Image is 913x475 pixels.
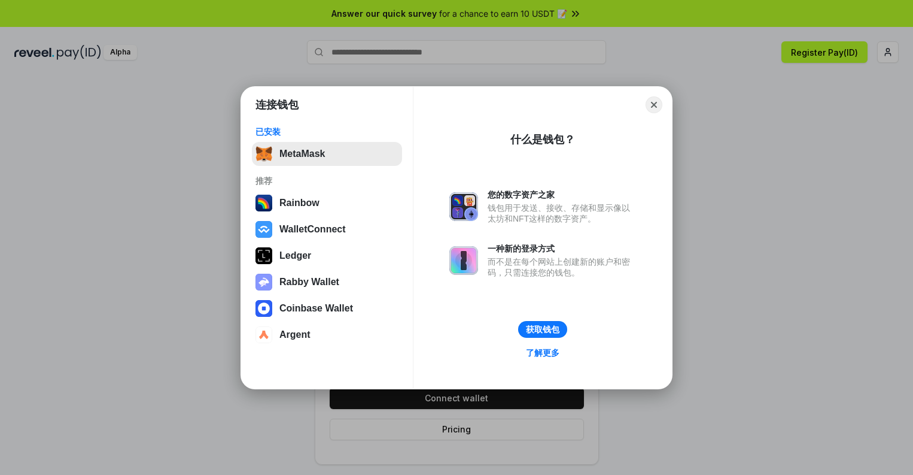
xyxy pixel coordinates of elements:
div: Rainbow [279,198,319,208]
div: 了解更多 [526,347,559,358]
div: MetaMask [279,149,325,159]
button: Close [646,96,662,113]
div: 推荐 [255,176,398,186]
div: 而不是在每个网站上创建新的账户和密码，只需连接您的钱包。 [488,256,636,278]
div: Ledger [279,250,311,261]
div: 钱包用于发送、接收、存储和显示像以太坊和NFT这样的数字资产。 [488,202,636,224]
button: WalletConnect [252,217,402,241]
button: MetaMask [252,142,402,166]
button: Rabby Wallet [252,270,402,294]
img: svg+xml,%3Csvg%20width%3D%2228%22%20height%3D%2228%22%20viewBox%3D%220%200%2028%2028%22%20fill%3D... [255,300,272,317]
div: WalletConnect [279,224,346,235]
button: Ledger [252,244,402,268]
h1: 连接钱包 [255,98,299,112]
img: svg+xml,%3Csvg%20width%3D%2228%22%20height%3D%2228%22%20viewBox%3D%220%200%2028%2028%22%20fill%3D... [255,326,272,343]
img: svg+xml,%3Csvg%20xmlns%3D%22http%3A%2F%2Fwww.w3.org%2F2000%2Fsvg%22%20fill%3D%22none%22%20viewBox... [255,274,272,291]
button: Coinbase Wallet [252,297,402,320]
div: 您的数字资产之家 [488,189,636,200]
div: 一种新的登录方式 [488,243,636,254]
button: 获取钱包 [518,321,567,338]
div: 已安装 [255,126,398,137]
div: Argent [279,329,311,340]
button: Rainbow [252,191,402,215]
a: 了解更多 [519,345,567,361]
div: 获取钱包 [526,324,559,335]
img: svg+xml,%3Csvg%20width%3D%2228%22%20height%3D%2228%22%20viewBox%3D%220%200%2028%2028%22%20fill%3D... [255,221,272,238]
button: Argent [252,323,402,347]
div: 什么是钱包？ [510,132,575,147]
div: Coinbase Wallet [279,303,353,314]
div: Rabby Wallet [279,277,339,288]
img: svg+xml,%3Csvg%20xmlns%3D%22http%3A%2F%2Fwww.w3.org%2F2000%2Fsvg%22%20fill%3D%22none%22%20viewBox... [449,192,478,221]
img: svg+xml,%3Csvg%20width%3D%22120%22%20height%3D%22120%22%20viewBox%3D%220%200%20120%20120%22%20fil... [255,195,272,211]
img: svg+xml,%3Csvg%20xmlns%3D%22http%3A%2F%2Fwww.w3.org%2F2000%2Fsvg%22%20fill%3D%22none%22%20viewBox... [449,246,478,275]
img: svg+xml,%3Csvg%20fill%3D%22none%22%20height%3D%2233%22%20viewBox%3D%220%200%2035%2033%22%20width%... [255,146,272,162]
img: svg+xml,%3Csvg%20xmlns%3D%22http%3A%2F%2Fwww.w3.org%2F2000%2Fsvg%22%20width%3D%2228%22%20height%3... [255,247,272,264]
